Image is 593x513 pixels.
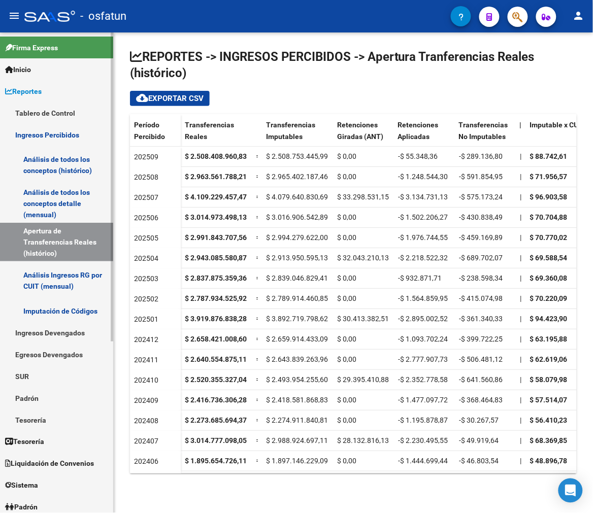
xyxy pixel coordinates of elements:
span: -$ 238.598,34 [459,274,503,282]
button: Exportar CSV [130,91,210,106]
span: Reportes [5,86,42,97]
span: | [520,274,521,282]
span: -$ 55.348,36 [398,152,438,160]
strong: $ 3.014.973.498,13 [185,213,247,221]
span: = [256,436,260,444]
datatable-header-cell: Período Percibido [130,114,181,157]
datatable-header-cell: Retenciones Aplicadas [394,114,455,157]
span: $ 4.079.640.830,69 [266,193,328,201]
span: Sistema [5,480,38,491]
span: -$ 575.173,24 [459,193,503,201]
strong: $ 2.416.736.306,28 [185,396,247,404]
span: 202505 [134,234,158,242]
span: | [520,233,521,242]
span: Retenciones Giradas (ANT) [337,121,383,141]
span: -$ 2.218.522,32 [398,254,448,262]
span: -$ 289.136,80 [459,152,503,160]
span: Imputable x CUIL [530,121,585,129]
span: 202506 [134,214,158,222]
span: -$ 689.702,07 [459,254,503,262]
span: $ 2.988.924.697,11 [266,436,328,444]
span: = [256,152,260,160]
strong: $ 70.220,09 [530,294,568,302]
span: = [256,213,260,221]
span: 202503 [134,275,158,283]
span: = [256,274,260,282]
strong: $ 48.896,78 [530,457,568,465]
span: = [256,396,260,404]
span: -$ 30.267,57 [459,416,499,424]
strong: $ 69.360,08 [530,274,568,282]
span: Inicio [5,64,31,75]
span: -$ 2.777.907,73 [398,355,448,363]
span: Exportar CSV [136,94,204,103]
strong: $ 69.588,54 [530,254,568,262]
span: | [520,173,521,181]
span: -$ 1.093.702,24 [398,335,448,343]
span: 202507 [134,193,158,201]
span: REPORTES -> INGRESOS PERCIBIDOS -> Apertura Tranferencias Reales (histórico) [130,50,535,80]
span: - osfatun [80,5,126,27]
span: -$ 49.919,64 [459,436,499,444]
span: $ 0,00 [337,213,356,221]
span: $ 33.298.531,15 [337,193,389,201]
mat-icon: menu [8,10,20,22]
span: 202412 [134,335,158,344]
span: Firma Express [5,42,58,53]
strong: $ 3.014.777.098,05 [185,436,247,444]
span: 202504 [134,254,158,262]
strong: $ 56.410,23 [530,416,568,424]
span: = [256,457,260,465]
span: Transferencias Reales [185,121,234,141]
strong: $ 94.423,90 [530,315,568,323]
span: | [520,294,521,302]
span: $ 0,00 [337,233,356,242]
span: $ 0,00 [337,355,356,363]
span: = [256,173,260,181]
span: $ 0,00 [337,416,356,424]
span: $ 2.994.279.622,00 [266,233,328,242]
span: $ 30.413.382,51 [337,315,389,323]
span: | [520,416,521,424]
span: 202411 [134,356,158,364]
strong: $ 4.109.229.457,47 [185,193,247,201]
span: $ 2.493.954.255,60 [266,375,328,384]
strong: $ 88.742,61 [530,152,568,160]
mat-icon: person [573,10,585,22]
span: $ 2.274.911.840,81 [266,416,328,424]
span: = [256,193,260,201]
span: Transferencias No Imputables [459,121,508,141]
span: Transferencias Imputables [266,121,315,141]
span: | [520,335,521,343]
span: $ 0,00 [337,396,356,404]
span: $ 2.508.753.445,99 [266,152,328,160]
strong: $ 2.520.355.327,04 [185,375,247,384]
span: -$ 1.976.744,55 [398,233,448,242]
span: = [256,355,260,363]
span: -$ 2.895.002,52 [398,315,448,323]
span: -$ 1.444.699,44 [398,457,448,465]
datatable-header-cell: Transferencias Imputables [262,114,333,157]
span: 202410 [134,376,158,384]
span: $ 0,00 [337,294,356,302]
span: -$ 506.481,12 [459,355,503,363]
span: = [256,254,260,262]
strong: $ 2.658.421.008,60 [185,335,247,343]
span: 202509 [134,153,158,161]
span: $ 3.016.906.542,89 [266,213,328,221]
span: | [520,315,521,323]
strong: $ 3.919.876.838,28 [185,315,247,323]
strong: $ 2.991.843.707,56 [185,233,247,242]
span: -$ 430.838,49 [459,213,503,221]
span: -$ 361.340,33 [459,315,503,323]
strong: $ 2.640.554.875,11 [185,355,247,363]
strong: $ 2.508.408.960,83 [185,152,247,160]
span: -$ 641.560,86 [459,375,503,384]
datatable-header-cell: | [516,114,526,157]
span: -$ 1.564.859,95 [398,294,448,302]
span: Padrón [5,502,38,513]
span: Período Percibido [134,121,165,141]
span: $ 3.892.719.798,62 [266,315,328,323]
span: | [520,457,521,465]
span: 202407 [134,437,158,445]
